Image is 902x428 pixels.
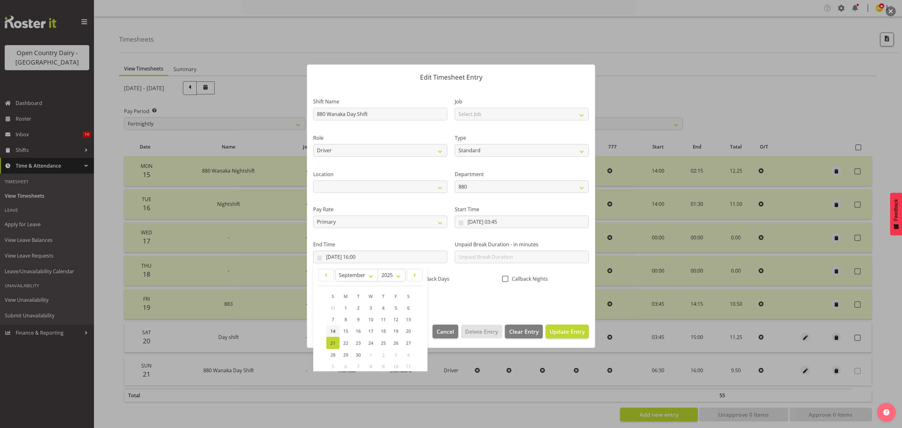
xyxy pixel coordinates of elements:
a: 23 [352,337,365,349]
a: 29 [340,349,352,361]
span: 2 [357,305,360,311]
span: 15 [343,328,348,334]
label: Department [455,170,589,178]
span: 14 [330,328,335,334]
a: 17 [365,325,377,337]
span: Clear Entry [509,327,539,336]
input: Click to select... [313,251,447,263]
span: 11 [406,363,411,369]
a: 26 [390,337,402,349]
span: 31 [330,305,335,311]
label: Location [313,170,447,178]
span: S [407,293,410,299]
a: 10 [365,314,377,325]
span: CallBack Days [414,276,449,282]
span: W [369,293,373,299]
a: 27 [402,337,415,349]
button: Update Entry [546,325,589,338]
a: 19 [390,325,402,337]
label: Role [313,134,447,142]
input: Unpaid Break Duration [455,251,589,263]
a: 15 [340,325,352,337]
span: 25 [381,340,386,346]
span: 6 [407,305,410,311]
span: 10 [368,316,373,322]
a: 14 [326,325,340,337]
span: 23 [356,340,361,346]
span: 26 [393,340,398,346]
span: 17 [368,328,373,334]
button: Clear Entry [505,325,542,338]
a: 5 [390,302,402,314]
a: 11 [377,314,390,325]
span: 16 [356,328,361,334]
label: End Time [313,241,447,248]
label: Pay Rate [313,206,447,213]
p: Edit Timesheet Entry [313,74,589,81]
button: Delete Entry [461,325,502,338]
span: S [332,293,334,299]
a: 9 [352,314,365,325]
a: 21 [326,337,340,349]
span: 1 [370,352,372,358]
span: M [344,293,348,299]
span: Feedback [893,199,899,221]
span: 12 [393,316,398,322]
span: Callback Nights [508,276,548,282]
label: Start Time [455,206,589,213]
a: 6 [402,302,415,314]
a: 28 [326,349,340,361]
span: 24 [368,340,373,346]
span: 22 [343,340,348,346]
span: 27 [406,340,411,346]
span: 3 [370,305,372,311]
a: 7 [326,314,340,325]
span: 19 [393,328,398,334]
a: 25 [377,337,390,349]
span: 5 [395,305,397,311]
span: 11 [381,316,386,322]
label: Unpaid Break Duration - in minutes [455,241,589,248]
span: Cancel [437,327,454,336]
a: 12 [390,314,402,325]
button: Cancel [433,325,458,338]
span: 4 [382,305,385,311]
span: 9 [382,363,385,369]
a: 4 [377,302,390,314]
a: 30 [352,349,365,361]
span: 1 [345,305,347,311]
a: 8 [340,314,352,325]
a: 24 [365,337,377,349]
label: Shift Name [313,98,447,105]
span: 4 [407,352,410,358]
span: 20 [406,328,411,334]
span: F [395,293,397,299]
span: 3 [395,352,397,358]
img: help-xxl-2.png [883,409,889,415]
span: 13 [406,316,411,322]
span: 2 [382,352,385,358]
span: 8 [370,363,372,369]
span: 5 [332,363,334,369]
label: Job [455,98,589,105]
span: 28 [330,352,335,358]
a: 2 [352,302,365,314]
span: 21 [330,340,335,346]
span: Delete Entry [465,327,498,336]
a: 22 [340,337,352,349]
span: T [382,293,385,299]
a: 18 [377,325,390,337]
span: 8 [345,316,347,322]
a: 13 [402,314,415,325]
button: Feedback - Show survey [890,193,902,235]
a: 1 [340,302,352,314]
span: 7 [332,316,334,322]
span: 18 [381,328,386,334]
span: 6 [345,363,347,369]
input: Click to select... [455,216,589,228]
label: Type [455,134,589,142]
span: T [357,293,360,299]
span: 9 [357,316,360,322]
a: 3 [365,302,377,314]
span: 30 [356,352,361,358]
